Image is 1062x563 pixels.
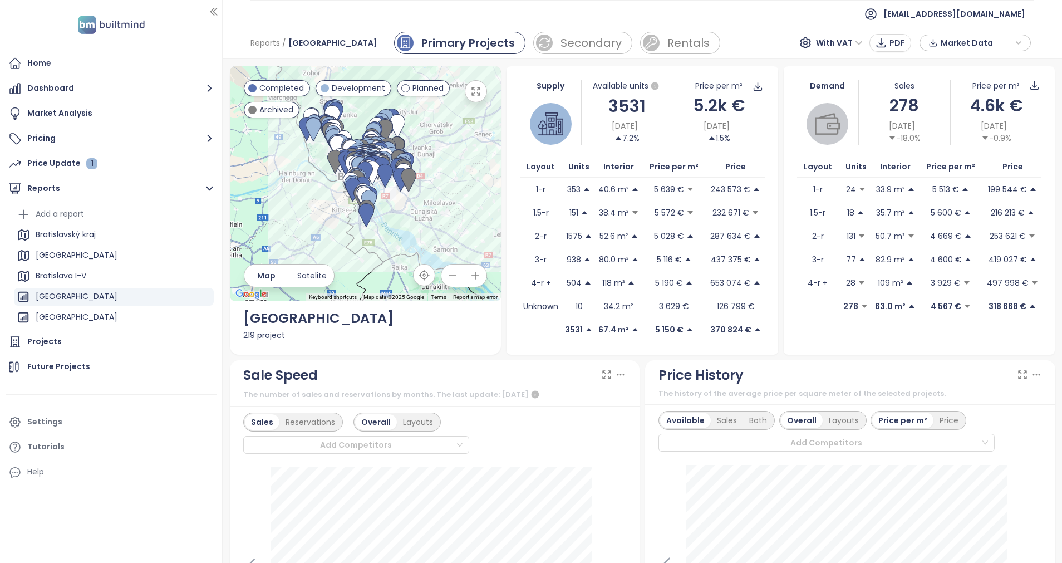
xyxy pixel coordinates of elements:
div: Bratislavský kraj [36,228,96,242]
span: caret-up [963,209,971,217]
p: 3 929 € [931,277,961,289]
th: Units [562,156,596,178]
img: house [538,111,563,136]
button: Pricing [6,128,217,150]
p: 50.7 m² [876,230,905,242]
span: [GEOGRAPHIC_DATA] [288,33,377,53]
div: Bratislava I-V [14,267,214,285]
p: 437 375 € [711,253,751,266]
span: caret-up [584,279,592,287]
div: Price Update [27,156,97,170]
p: 1575 [566,230,582,242]
td: 3-r [797,248,839,271]
div: Sales [711,413,743,428]
div: 5.2k € [673,92,765,119]
span: caret-up [631,256,639,263]
span: caret-down [686,185,694,193]
span: caret-up [614,134,622,142]
span: caret-up [583,185,591,193]
span: [DATE] [704,120,730,132]
span: Archived [259,104,293,116]
div: -0.9% [981,132,1011,144]
a: sale [533,32,632,54]
th: Interior [873,156,918,178]
div: Tutorials [27,440,65,454]
p: 35.7 m² [876,207,905,219]
p: 151 [569,207,578,219]
div: 3531 [582,93,673,119]
span: caret-down [1028,232,1036,240]
p: 199 544 € [988,183,1027,195]
p: 504 [567,277,582,289]
span: caret-up [584,232,592,240]
div: Projects [27,335,62,349]
p: 253 621 € [990,230,1026,242]
div: Sales [245,414,279,430]
div: [GEOGRAPHIC_DATA] [14,309,214,326]
span: caret-up [907,256,915,263]
span: caret-up [907,209,915,217]
span: caret-up [858,256,866,263]
span: caret-down [861,302,868,310]
td: 4-r + [520,271,562,295]
div: Layouts [397,414,439,430]
th: Price [984,156,1042,178]
span: caret-up [964,256,972,263]
span: caret-down [963,302,971,310]
a: Price Update 1 [6,153,217,175]
span: Market Data [941,35,1012,51]
div: Help [6,461,217,483]
span: [DATE] [981,120,1007,132]
span: Reports [250,33,280,53]
p: 4 600 € [930,253,962,266]
p: 18 [847,207,854,219]
span: caret-down [888,134,896,142]
th: Price per m² [642,156,707,178]
img: wallet [815,111,840,136]
p: 67.4 m² [598,324,629,336]
p: 318 668 € [989,300,1026,312]
span: caret-up [631,326,639,334]
p: 5 150 € [655,324,684,336]
span: caret-up [627,279,635,287]
div: Available units [582,80,673,93]
p: 278 [843,300,858,312]
span: caret-down [631,209,639,217]
span: With VAT [816,35,863,51]
th: Price per m² [918,156,984,178]
p: 10 [576,300,583,312]
span: caret-up [753,279,761,287]
p: 82.9 m² [876,253,905,266]
div: The history of the average price per square meter of the selected projects. [658,388,1042,399]
div: Future Projects [27,360,90,374]
div: [GEOGRAPHIC_DATA] [36,310,117,324]
div: [GEOGRAPHIC_DATA] [36,248,117,262]
div: Price per m² [872,413,933,428]
span: caret-down [963,279,971,287]
div: Bratislavský kraj [14,226,214,244]
div: Price per m² [972,80,1020,92]
p: 497 998 € [987,277,1029,289]
div: Overall [781,413,823,428]
span: caret-up [907,185,915,193]
p: 419 027 € [989,253,1027,266]
td: 1.5-r [797,201,839,224]
div: Price History [658,365,744,386]
p: 109 m² [878,277,903,289]
p: 653 074 € [710,277,751,289]
span: caret-up [686,232,694,240]
div: Price [933,413,965,428]
span: caret-up [753,256,761,263]
div: Help [27,465,44,479]
div: Overall [355,414,397,430]
span: Completed [259,82,304,94]
td: Unknown [520,295,562,318]
p: 80.0 m² [599,253,629,266]
p: 216 213 € [991,207,1025,219]
th: Units [839,156,873,178]
div: 7.2% [614,132,640,144]
span: Map data ©2025 Google [363,294,424,300]
span: caret-down [907,232,915,240]
p: 77 [846,253,856,266]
